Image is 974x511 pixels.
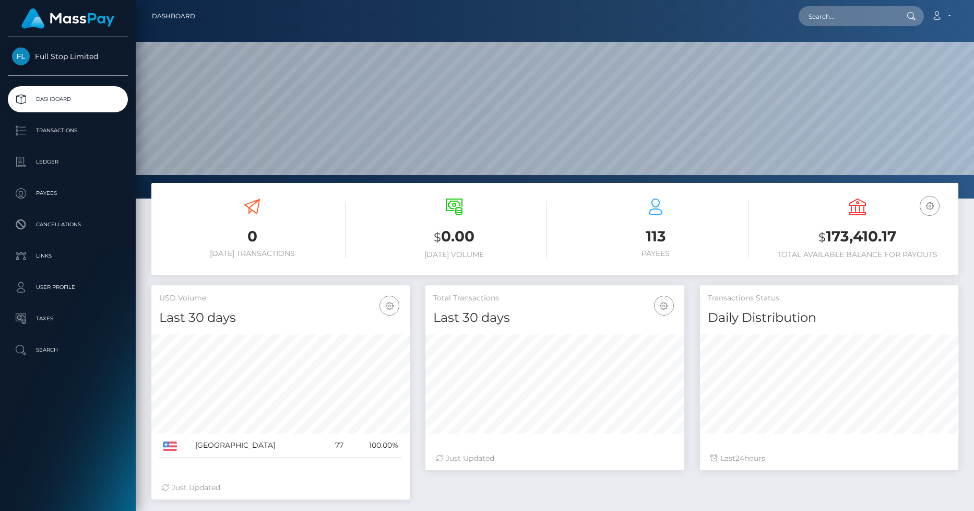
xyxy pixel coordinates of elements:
small: $ [434,230,441,245]
p: Links [12,248,124,264]
p: Payees [12,185,124,201]
h4: Daily Distribution [708,309,951,327]
a: Ledger [8,149,128,175]
a: User Profile [8,274,128,300]
h3: 173,410.17 [765,226,951,248]
a: Payees [8,180,128,206]
h5: Total Transactions [433,293,676,304]
h5: USD Volume [159,293,402,304]
h3: 0 [159,226,346,247]
p: Ledger [12,154,124,170]
a: Cancellations [8,212,128,238]
p: User Profile [12,280,124,295]
h4: Last 30 days [159,309,402,327]
input: Search... [799,6,897,26]
span: Full Stop Limited [8,52,128,61]
p: Dashboard [12,91,124,107]
small: $ [818,230,826,245]
a: Dashboard [8,86,128,112]
a: Dashboard [152,5,195,27]
div: Last hours [710,453,948,464]
a: Search [8,337,128,363]
h5: Transactions Status [708,293,951,304]
h6: [DATE] Transactions [159,249,346,258]
p: Search [12,342,124,358]
a: Transactions [8,118,128,144]
a: Links [8,243,128,269]
h3: 113 [563,226,749,247]
img: MassPay Logo [21,8,114,29]
h6: Payees [563,249,749,258]
h6: Total Available Balance for Payouts [765,250,951,259]
h3: 0.00 [361,226,548,248]
h4: Last 30 days [433,309,676,327]
a: Taxes [8,306,128,332]
h6: [DATE] Volume [361,250,548,259]
p: Taxes [12,311,124,327]
p: Cancellations [12,217,124,233]
p: Transactions [12,123,124,138]
img: Full Stop Limited [12,48,30,65]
